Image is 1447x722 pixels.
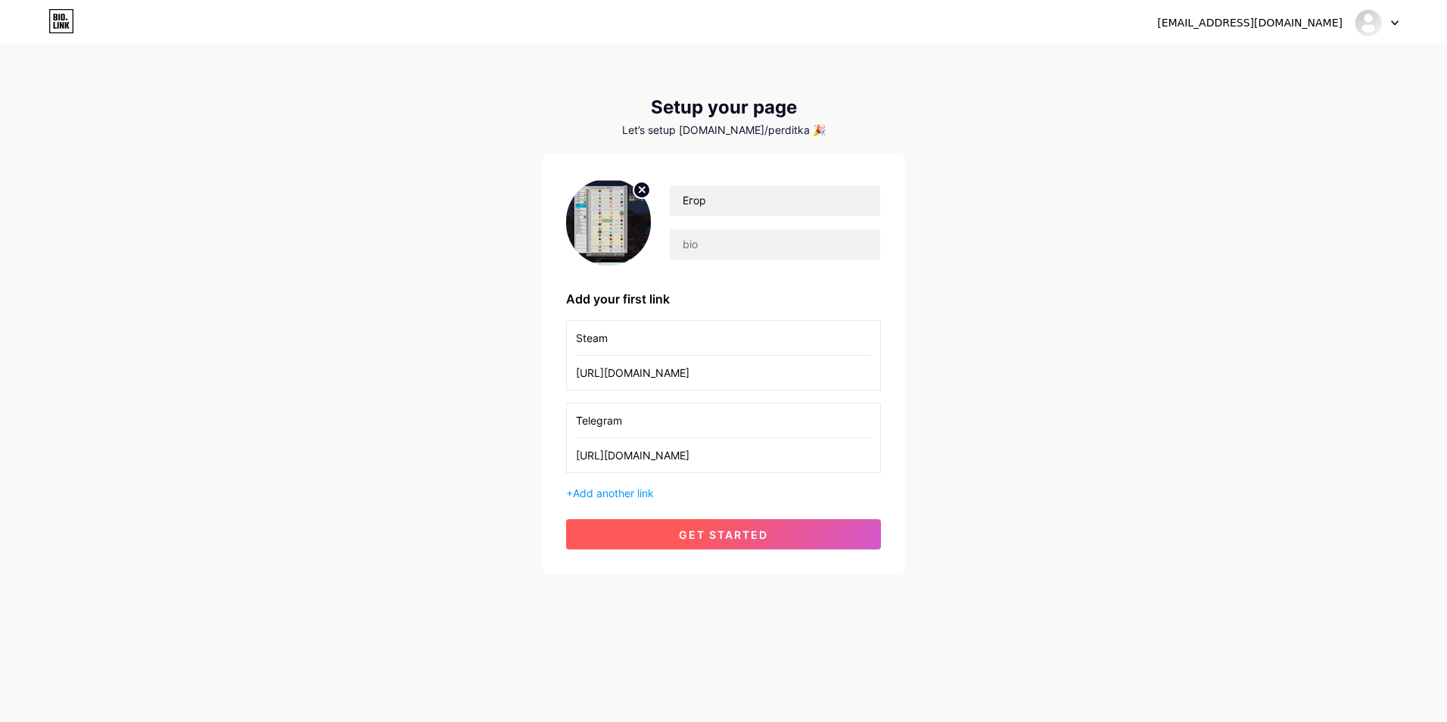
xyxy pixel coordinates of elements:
[542,97,905,118] div: Setup your page
[1354,8,1383,37] img: perditka
[576,403,871,437] input: Link name (My Instagram)
[576,321,871,355] input: Link name (My Instagram)
[566,519,881,549] button: get started
[566,290,881,308] div: Add your first link
[566,485,881,501] div: +
[670,185,880,216] input: Your name
[573,487,654,499] span: Add another link
[576,438,871,472] input: URL (https://instagram.com/yourname)
[670,229,880,260] input: bio
[1157,15,1343,31] div: [EMAIL_ADDRESS][DOMAIN_NAME]
[542,124,905,136] div: Let’s setup [DOMAIN_NAME]/perditka 🎉
[566,179,651,266] img: profile pic
[576,356,871,390] input: URL (https://instagram.com/yourname)
[679,528,768,541] span: get started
